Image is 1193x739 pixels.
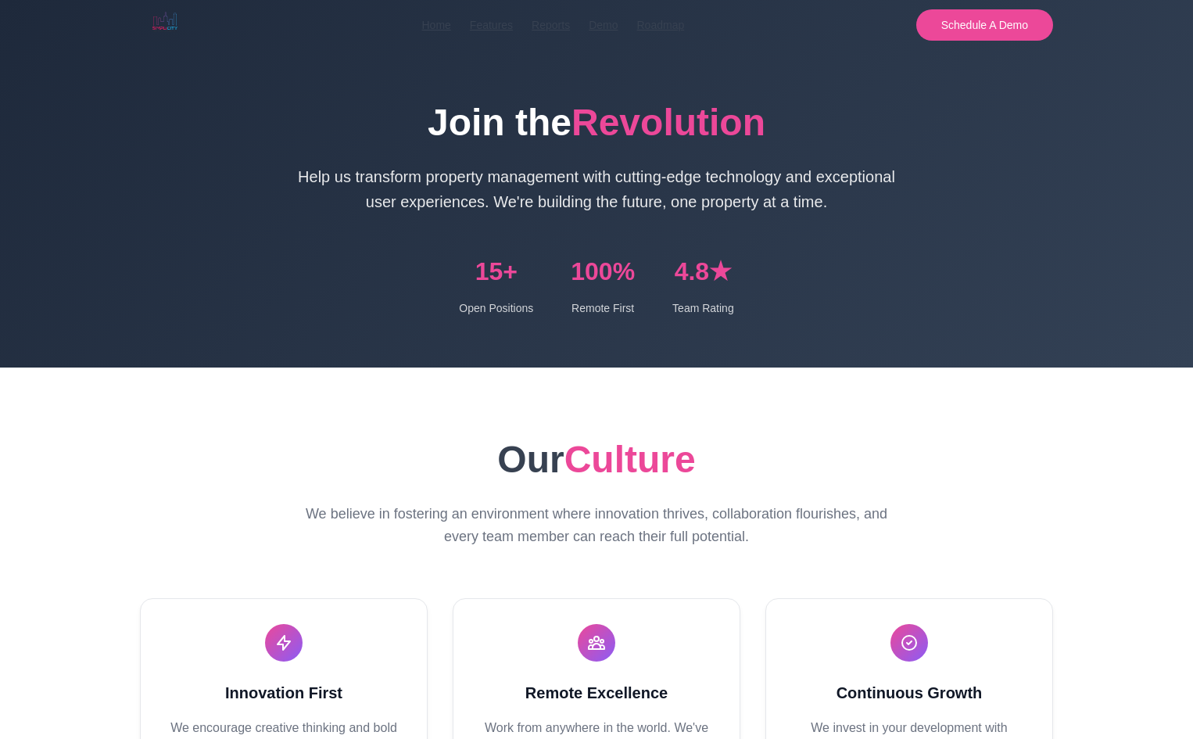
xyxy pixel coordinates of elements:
h1: Join the [284,100,909,145]
span: Culture [564,439,696,480]
a: Roadmap [637,16,685,34]
p: We believe in fostering an environment where innovation thrives, collaboration flourishes, and ev... [296,503,897,548]
a: Features [470,16,513,34]
h3: Continuous Growth [791,680,1027,705]
a: Home [422,16,451,34]
span: Open Positions [459,302,533,314]
span: 4.8★ [672,252,734,292]
a: Reports [532,16,570,34]
h3: Remote Excellence [478,680,715,705]
span: Team Rating [672,302,734,314]
p: Help us transform property management with cutting-edge technology and exceptional user experienc... [284,164,909,214]
span: Revolution [571,102,765,143]
h3: Innovation First [166,680,402,705]
h2: Our [140,430,1053,490]
span: 15+ [459,252,533,292]
button: Schedule A Demo [916,9,1053,41]
span: Remote First [571,302,634,314]
span: 100% [571,252,635,292]
a: Demo [589,16,618,34]
img: Simplicity Logo [140,3,190,41]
